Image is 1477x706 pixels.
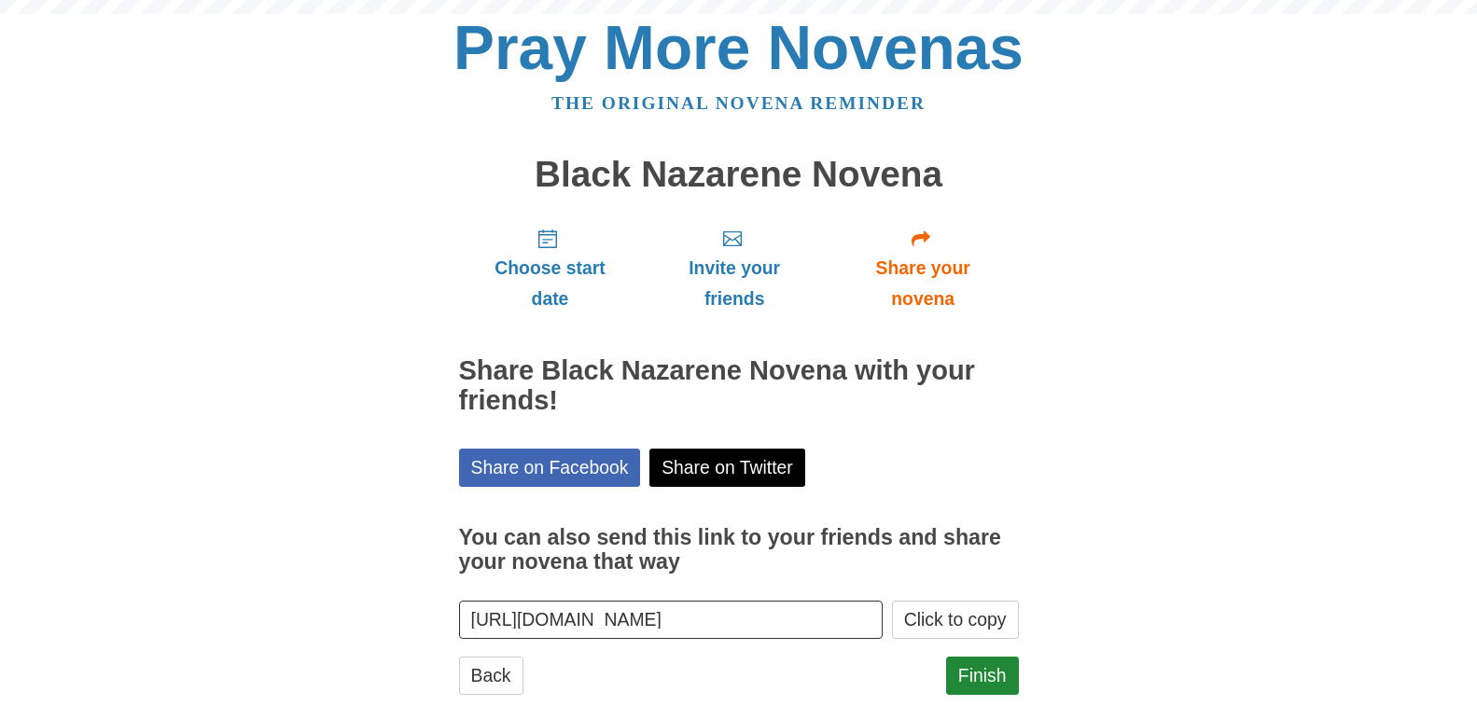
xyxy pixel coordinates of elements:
span: Share your novena [846,253,1000,314]
a: Pray More Novenas [453,13,1024,82]
a: Share on Facebook [459,449,641,487]
a: Back [459,657,523,695]
a: Share on Twitter [649,449,805,487]
a: Invite your friends [641,213,827,324]
a: Share your novena [828,213,1019,324]
h3: You can also send this link to your friends and share your novena that way [459,526,1019,574]
a: The original novena reminder [551,93,926,113]
span: Choose start date [478,253,623,314]
span: Invite your friends [660,253,808,314]
a: Choose start date [459,213,642,324]
h1: Black Nazarene Novena [459,155,1019,195]
a: Finish [946,657,1019,695]
button: Click to copy [892,601,1019,639]
h2: Share Black Nazarene Novena with your friends! [459,356,1019,416]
